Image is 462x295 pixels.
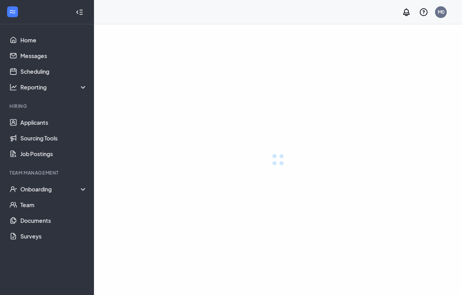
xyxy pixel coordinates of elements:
svg: WorkstreamLogo [9,8,16,16]
svg: Analysis [9,83,17,91]
a: Job Postings [20,146,87,162]
svg: Notifications [402,7,411,17]
a: Surveys [20,228,87,244]
svg: QuestionInfo [419,7,428,17]
div: Reporting [20,83,88,91]
a: Applicants [20,115,87,130]
div: Onboarding [20,185,88,193]
svg: UserCheck [9,185,17,193]
a: Scheduling [20,64,87,79]
a: Team [20,197,87,213]
a: Messages [20,48,87,64]
div: Hiring [9,103,86,109]
a: Sourcing Tools [20,130,87,146]
a: Home [20,32,87,48]
svg: Collapse [76,8,83,16]
div: M0 [438,9,444,15]
a: Documents [20,213,87,228]
div: Team Management [9,169,86,176]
